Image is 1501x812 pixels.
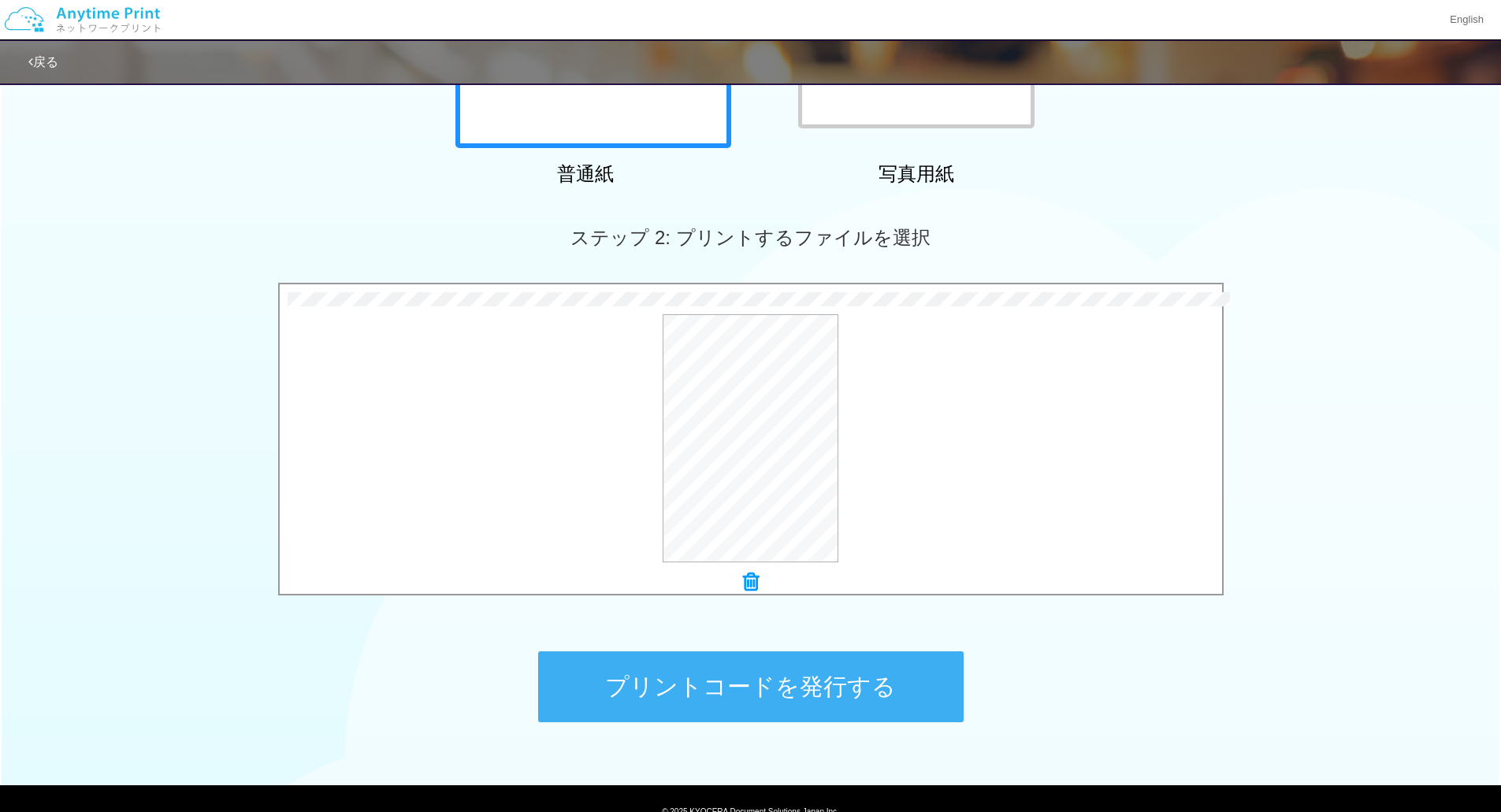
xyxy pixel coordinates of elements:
[28,55,58,69] a: 戻る
[538,651,964,722] button: プリントコードを発行する
[778,164,1054,184] h2: 写真用紙
[570,227,930,248] span: ステップ 2: プリントするファイルを選択
[448,164,723,184] h2: 普通紙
